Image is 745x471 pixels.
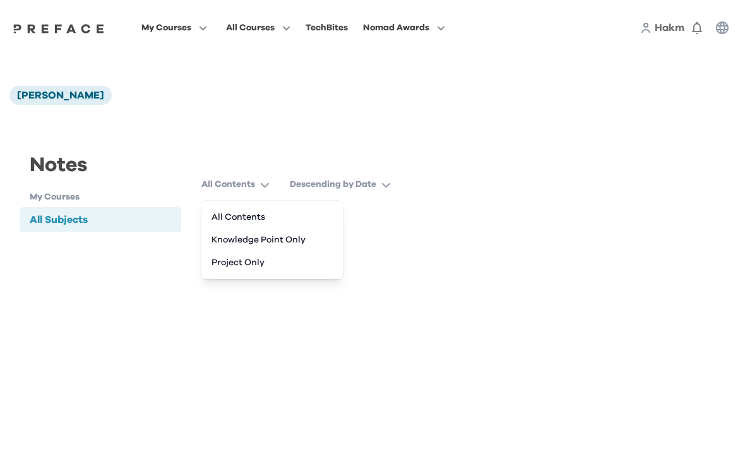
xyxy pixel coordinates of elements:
h1: My Courses [30,191,181,204]
span: My Courses [141,20,191,35]
span: Nomad Awards [363,20,429,35]
button: All Courses [222,20,294,36]
img: Preface Logo [10,23,107,33]
button: My Courses [138,20,211,36]
span: All Courses [226,20,275,35]
div: TechBites [306,20,348,35]
span: Hakm [655,23,684,33]
button: All Contents [201,173,280,196]
a: Hakm [655,20,684,35]
p: No notes are available [201,216,544,231]
div: All Contents [201,201,343,279]
button: Descending by Date [290,173,401,196]
button: Nomad Awards [359,20,449,36]
button: Project Only [206,251,338,274]
p: All Contents [201,178,255,191]
p: Descending by Date [290,178,376,191]
div: Notes [20,150,181,191]
button: Knowledge Point Only [206,229,338,251]
div: All Subjects [30,212,88,227]
button: All Contents [206,206,338,229]
span: [PERSON_NAME] [17,90,104,100]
